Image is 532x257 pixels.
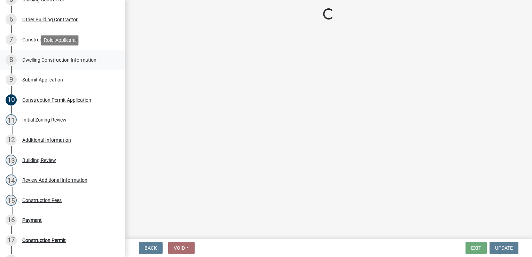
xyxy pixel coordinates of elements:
div: Construction Fees [22,198,62,203]
div: 10 [6,94,17,106]
div: Construction Information [22,37,77,42]
div: 14 [6,174,17,186]
div: 9 [6,74,17,85]
div: Other Building Contractor [22,17,78,22]
span: Void [174,245,185,251]
div: Payment [22,218,42,223]
span: Update [495,245,513,251]
div: 6 [6,14,17,25]
div: 11 [6,114,17,125]
div: Additional Information [22,138,71,142]
div: Construction Permit [22,238,66,243]
button: Update [490,242,518,254]
div: Initial Zoning Review [22,117,66,122]
div: 16 [6,215,17,226]
div: 15 [6,195,17,206]
div: Building Review [22,158,56,163]
span: Back [144,245,157,251]
button: Back [139,242,163,254]
button: Void [168,242,195,254]
div: Construction Permit Application [22,98,91,102]
div: 17 [6,235,17,246]
div: 7 [6,34,17,45]
div: Submit Application [22,77,63,82]
div: 12 [6,134,17,146]
div: Role: Applicant [41,35,79,45]
div: Review Additional Information [22,178,87,182]
div: 8 [6,54,17,65]
div: 13 [6,155,17,166]
button: Exit [465,242,487,254]
div: Dwelling Construction Information [22,57,96,62]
